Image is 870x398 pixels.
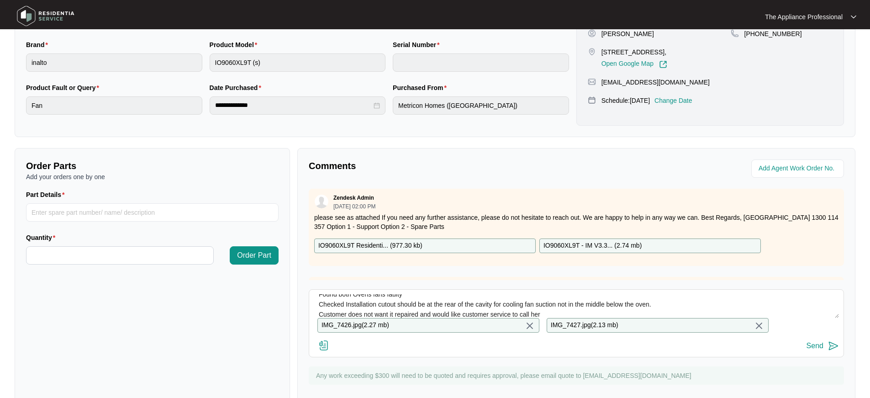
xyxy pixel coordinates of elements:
button: Send [807,340,839,352]
label: Product Fault or Query [26,83,103,92]
textarea: Found both Ovens fans faulty Checked Installation cutout should be at the rear of the cavity for ... [314,294,839,318]
img: map-pin [731,29,739,37]
img: Link-External [659,60,667,69]
p: IMG_7427.jpg ( 2.13 mb ) [551,320,618,330]
p: Change Date [654,96,692,105]
p: Order Parts [26,159,279,172]
p: Zendesk Admin [333,194,374,202]
input: Product Model [210,53,386,72]
label: Date Purchased [210,83,265,92]
span: Order Part [237,250,271,261]
img: map-pin [588,78,596,86]
img: dropdown arrow [851,15,856,19]
p: IMG_7426.jpg ( 2.27 mb ) [322,320,389,330]
label: Purchased From [393,83,450,92]
img: close [754,320,765,331]
img: close [524,320,535,331]
input: Product Fault or Query [26,96,202,115]
p: Schedule: [DATE] [601,96,650,105]
img: user.svg [315,195,328,208]
input: Brand [26,53,202,72]
p: [EMAIL_ADDRESS][DOMAIN_NAME] [601,78,710,87]
button: Order Part [230,246,279,265]
img: residentia service logo [14,2,78,30]
input: Serial Number [393,53,569,72]
img: user-pin [588,29,596,37]
p: please see as attached If you need any further assistance, please do not hesitate to reach out. W... [314,213,838,231]
p: Add your orders one by one [26,172,279,181]
input: Quantity [26,247,213,264]
img: map-pin [588,96,596,104]
p: [DATE] 02:00 PM [333,204,375,209]
label: Part Details [26,190,69,199]
p: [PHONE_NUMBER] [744,29,802,38]
p: [STREET_ADDRESS], [601,48,667,57]
p: [PERSON_NAME] [601,29,654,38]
p: The Appliance Professional [765,12,843,21]
p: IO9060XL9T - IM V3.3... ( 2.74 mb ) [543,241,642,251]
label: Quantity [26,233,59,242]
img: file-attachment-doc.svg [318,340,329,351]
input: Purchased From [393,96,569,115]
label: Serial Number [393,40,443,49]
input: Add Agent Work Order No. [759,163,838,174]
label: Brand [26,40,52,49]
p: IO9060XL9T Residenti... ( 977.30 kb ) [318,241,422,251]
label: Product Model [210,40,261,49]
input: Part Details [26,203,279,222]
a: Open Google Map [601,60,667,69]
div: Send [807,342,823,350]
input: Date Purchased [215,101,372,110]
img: send-icon.svg [828,340,839,351]
p: Comments [309,159,570,172]
img: map-pin [588,48,596,56]
p: Any work exceeding $300 will need to be quoted and requires approval, please email quote to [EMAI... [316,371,839,380]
